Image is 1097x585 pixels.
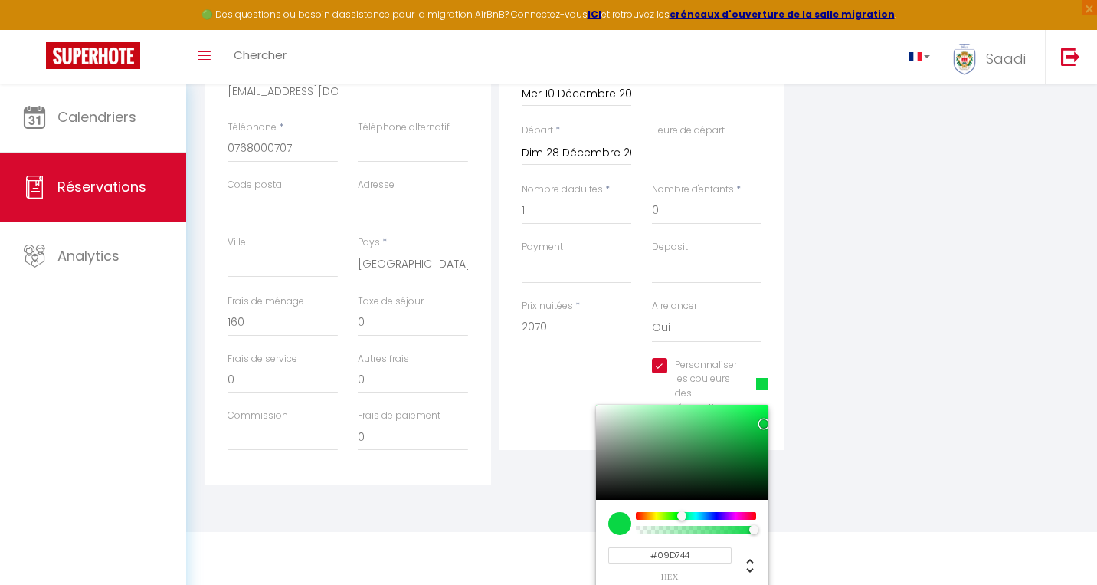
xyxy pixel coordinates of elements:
[608,573,732,581] span: hex
[358,178,395,192] label: Adresse
[670,8,895,21] a: créneaux d'ouverture de la salle migration
[358,235,380,250] label: Pays
[46,42,140,69] img: Super Booking
[222,30,298,84] a: Chercher
[953,44,976,75] img: ...
[228,120,277,135] label: Téléphone
[358,409,440,423] label: Frais de paiement
[652,240,688,255] label: Deposit
[522,299,573,314] label: Prix nuitées
[986,49,1026,68] span: Saadi
[228,235,246,250] label: Ville
[358,120,450,135] label: Téléphone alternatif
[588,8,601,21] a: ICI
[522,123,553,138] label: Départ
[652,123,725,138] label: Heure de départ
[57,177,146,196] span: Réservations
[228,294,304,309] label: Frais de ménage
[57,107,136,127] span: Calendriers
[358,352,409,366] label: Autres frais
[57,246,120,265] span: Analytics
[941,30,1045,84] a: ... Saadi
[652,299,697,314] label: A relancer
[667,358,737,416] label: Personnaliser les couleurs des réservations
[652,182,734,197] label: Nombre d'enfants
[228,178,284,192] label: Code postal
[732,547,756,581] div: Change another color definition
[12,6,58,52] button: Ouvrir le widget de chat LiveChat
[522,240,563,255] label: Payment
[228,352,297,366] label: Frais de service
[608,547,732,564] input: hex
[1061,47,1080,66] img: logout
[522,182,603,197] label: Nombre d'adultes
[358,294,424,309] label: Taxe de séjour
[228,409,288,423] label: Commission
[234,47,287,63] span: Chercher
